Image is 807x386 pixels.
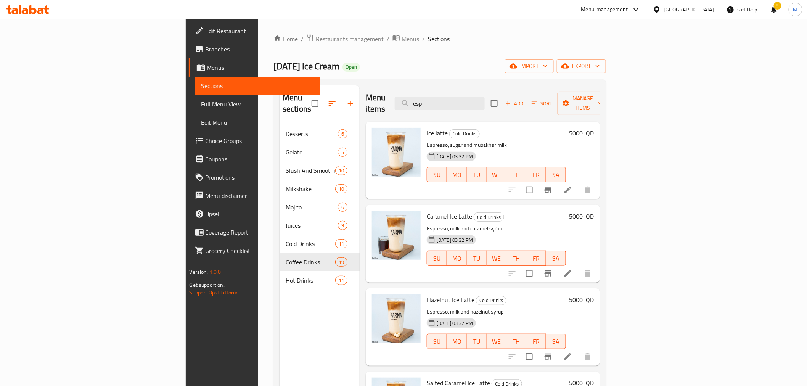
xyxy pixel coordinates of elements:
[280,125,360,143] div: Desserts6
[581,5,628,14] div: Menu-management
[427,294,474,306] span: Hazelnut Ice Latte
[447,167,467,182] button: MO
[490,253,503,264] span: WE
[526,251,546,266] button: FR
[372,128,421,177] img: Ice latte
[564,94,603,113] span: Manage items
[206,26,314,35] span: Edit Restaurant
[336,259,347,266] span: 19
[195,77,320,95] a: Sections
[793,5,798,14] span: M
[189,40,320,58] a: Branches
[470,253,484,264] span: TU
[280,198,360,216] div: Mojito6
[280,271,360,289] div: Hot Drinks11
[434,320,476,327] span: [DATE] 03:32 PM
[563,269,572,278] a: Edit menu item
[206,191,314,200] span: Menu disclaimer
[549,336,563,347] span: SA
[428,34,450,43] span: Sections
[206,136,314,145] span: Choice Groups
[372,294,421,343] img: Hazelnut Ice Latte
[502,98,527,109] button: Add
[569,211,594,222] h6: 5000 IQD
[189,22,320,40] a: Edit Restaurant
[430,336,444,347] span: SU
[189,205,320,223] a: Upsell
[201,81,314,90] span: Sections
[504,99,525,108] span: Add
[335,239,347,248] div: items
[427,224,566,233] p: Espresso, milk and caramel syrup
[506,167,526,182] button: TH
[427,167,447,182] button: SU
[286,276,335,285] span: Hot Drinks
[338,130,347,138] span: 6
[338,203,347,212] div: items
[206,154,314,164] span: Coupons
[579,264,597,283] button: delete
[280,235,360,253] div: Cold Drinks11
[195,95,320,113] a: Full Menu View
[434,153,476,160] span: [DATE] 03:32 PM
[286,148,338,157] div: Gelato
[527,98,558,109] span: Sort items
[526,334,546,349] button: FR
[467,167,487,182] button: TU
[286,166,335,175] span: Slush And Smoothie
[546,334,566,349] button: SA
[579,181,597,199] button: delete
[402,34,419,43] span: Menus
[335,166,347,175] div: items
[427,127,448,139] span: Ice latte
[490,169,503,180] span: WE
[338,148,347,157] div: items
[280,216,360,235] div: Juices9
[664,5,714,14] div: [GEOGRAPHIC_DATA]
[336,167,347,174] span: 10
[549,169,563,180] span: SA
[427,251,447,266] button: SU
[338,222,347,229] span: 9
[505,59,554,73] button: import
[427,211,472,222] span: Caramel Ice Latte
[539,181,557,199] button: Branch-specific-item
[510,253,523,264] span: TH
[335,257,347,267] div: items
[338,129,347,138] div: items
[338,221,347,230] div: items
[526,167,546,182] button: FR
[338,149,347,156] span: 5
[450,336,464,347] span: MO
[206,173,314,182] span: Promotions
[307,95,323,111] span: Select all sections
[336,277,347,284] span: 11
[201,118,314,127] span: Edit Menu
[189,241,320,260] a: Grocery Checklist
[521,182,537,198] span: Select to update
[557,59,606,73] button: export
[336,185,347,193] span: 10
[286,129,338,138] span: Desserts
[286,257,335,267] div: Coffee Drinks
[430,253,444,264] span: SU
[286,239,335,248] div: Cold Drinks
[470,169,484,180] span: TU
[521,265,537,281] span: Select to update
[201,100,314,109] span: Full Menu View
[189,187,320,205] a: Menu disclaimer
[392,34,419,44] a: Menus
[546,251,566,266] button: SA
[427,334,447,349] button: SU
[530,98,555,109] button: Sort
[206,45,314,54] span: Branches
[209,267,221,277] span: 1.0.0
[467,334,487,349] button: TU
[286,221,338,230] span: Juices
[579,347,597,366] button: delete
[427,307,566,317] p: Espresso, milk and hazelnut syrup
[316,34,384,43] span: Restaurants management
[506,334,526,349] button: TH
